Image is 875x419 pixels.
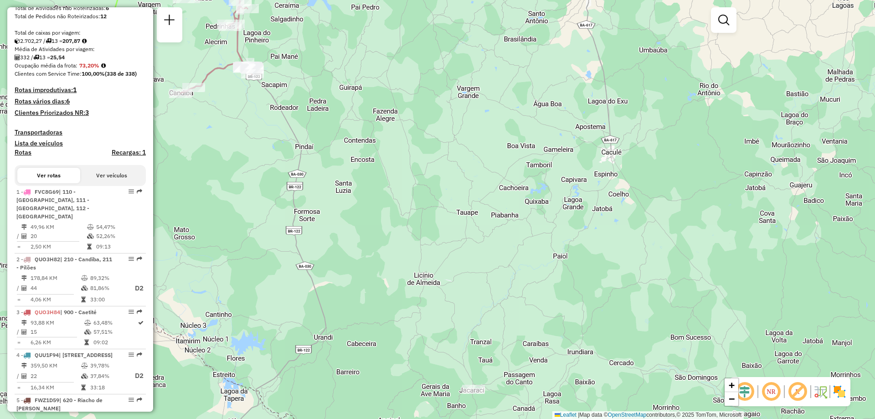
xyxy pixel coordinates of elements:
td: 09:02 [93,338,137,347]
strong: 73,20% [79,62,99,69]
td: 33:18 [90,383,126,392]
span: 1 - [16,188,89,220]
h4: Transportadoras [15,129,146,136]
i: Total de rotas [33,55,39,60]
strong: 25,54 [50,54,65,61]
div: Atividade não roteirizada - CENTRAL DAS BEBIDAS/ [462,385,485,394]
span: 4 - [16,352,113,358]
span: QUO3H84 [35,309,60,316]
span: | [STREET_ADDRESS] [59,352,113,358]
em: Opções [129,256,134,262]
button: Ver rotas [17,168,80,183]
i: % de utilização da cubagem [84,329,91,335]
td: / [16,232,21,241]
td: 37,84% [90,370,126,382]
strong: 3 [85,109,89,117]
i: Tempo total em rota [81,297,86,302]
a: Leaflet [555,412,576,418]
td: / [16,327,21,336]
span: | [578,412,579,418]
i: Distância Total [21,363,27,368]
span: | 620 - Riacho de [PERSON_NAME] [16,397,103,412]
td: 6,26 KM [30,338,84,347]
td: 22 [30,370,81,382]
strong: (338 de 338) [105,70,137,77]
strong: 1 [73,86,77,94]
td: 93,88 KM [30,318,84,327]
td: = [16,242,21,251]
td: 16,34 KM [30,383,81,392]
em: Opções [129,397,134,403]
span: | 900 - Caetité [60,309,97,316]
i: Distância Total [21,275,27,281]
a: Zoom in [725,378,738,392]
div: Total de caixas por viagem: [15,29,146,37]
a: Exibir filtros [715,11,733,29]
td: = [16,295,21,304]
em: Rota exportada [137,309,142,315]
div: Média de Atividades por viagem: [15,45,146,53]
span: FVC8G69 [35,188,59,195]
td: 89,32% [90,274,126,283]
div: 2.702,27 / 13 = [15,37,146,45]
span: FWZ1D59 [35,397,59,403]
td: 359,50 KM [30,361,81,370]
span: QUU1F94 [35,352,59,358]
a: Rotas [15,149,31,156]
td: 33:00 [90,295,126,304]
strong: 6 [66,97,70,105]
i: Meta Caixas/viagem: 205,07 Diferença: 2,80 [82,38,87,44]
a: OpenStreetMap [608,412,647,418]
em: Opções [129,352,134,357]
i: Tempo total em rota [84,340,89,345]
strong: 207,87 [62,37,80,44]
td: 57,51% [93,327,137,336]
td: 39,78% [90,361,126,370]
span: | 210 - Candiba, 211 - Pilões [16,256,112,271]
td: 4,06 KM [30,295,81,304]
i: % de utilização do peso [81,363,88,368]
span: | 110 - [GEOGRAPHIC_DATA], 111 - [GEOGRAPHIC_DATA], 112 - [GEOGRAPHIC_DATA] [16,188,89,220]
td: = [16,338,21,347]
i: % de utilização da cubagem [81,285,88,291]
td: 09:13 [96,242,142,251]
i: Distância Total [21,224,27,230]
strong: 6 [106,5,109,11]
h4: Recargas: 1 [112,149,146,156]
p: D2 [127,283,144,294]
td: 54,47% [96,222,142,232]
i: Distância Total [21,320,27,326]
h4: Clientes Priorizados NR: [15,109,146,117]
strong: 12 [100,13,107,20]
td: 81,86% [90,283,126,294]
td: 2,50 KM [30,242,87,251]
h4: Rotas improdutivas: [15,86,146,94]
i: Total de Atividades [21,329,27,335]
i: % de utilização da cubagem [81,373,88,379]
h4: Lista de veículos [15,140,146,147]
p: D2 [127,371,144,381]
i: % de utilização da cubagem [87,233,94,239]
h4: Rotas vários dias: [15,98,146,105]
td: 44 [30,283,81,294]
div: Total de Pedidos não Roteirizados: [15,12,146,21]
em: Rota exportada [137,352,142,357]
i: Total de rotas [46,38,51,44]
strong: 100,00% [82,70,105,77]
img: Exibir/Ocultar setores [832,384,847,399]
span: 2 - [16,256,112,271]
td: 49,96 KM [30,222,87,232]
i: Total de Atividades [21,373,27,379]
span: Ocultar NR [760,381,782,403]
div: Map data © contributors,© 2025 TomTom, Microsoft [552,411,744,419]
span: Ocupação média da frota: [15,62,77,69]
em: Opções [129,189,134,194]
button: Ver veículos [80,168,143,183]
td: / [16,370,21,382]
i: Total de Atividades [21,233,27,239]
em: Rota exportada [137,256,142,262]
i: Total de Atividades [15,55,20,60]
span: − [729,393,735,404]
i: % de utilização do peso [81,275,88,281]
